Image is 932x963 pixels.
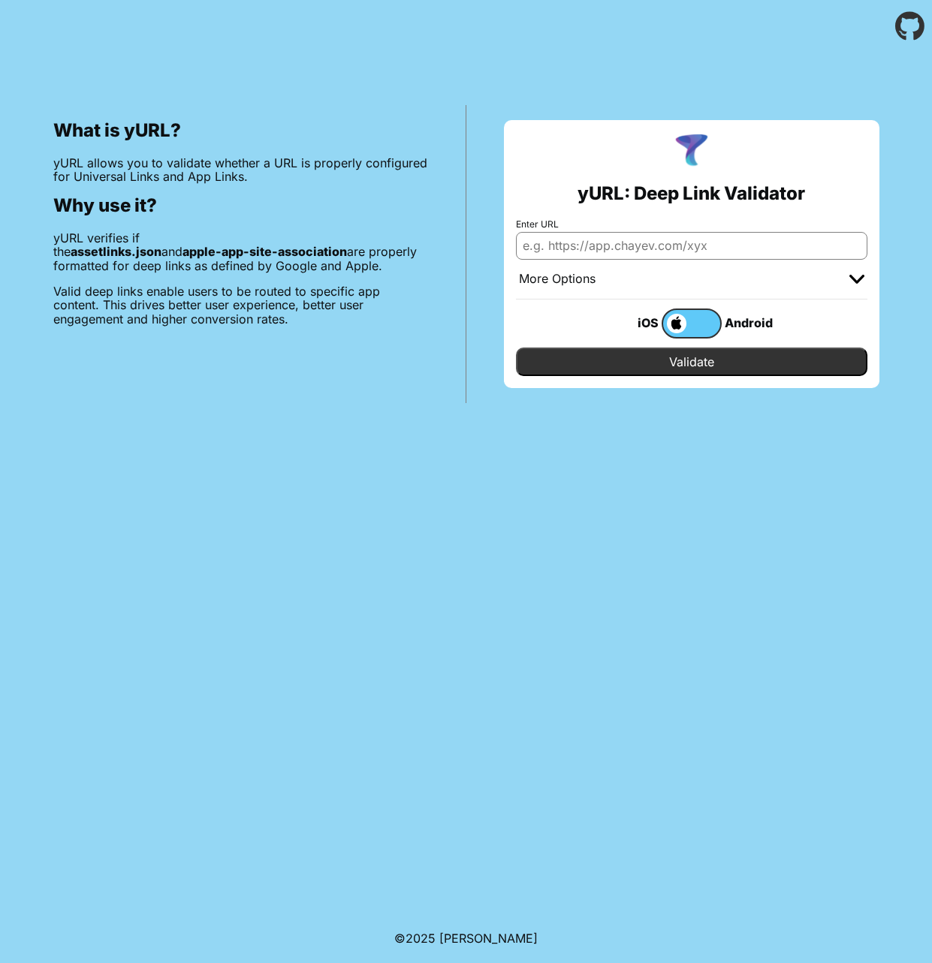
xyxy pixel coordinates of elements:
[849,275,864,284] img: chevron
[722,313,782,333] div: Android
[406,931,436,946] span: 2025
[53,284,428,326] p: Valid deep links enable users to be routed to specific app content. This drives better user exper...
[439,931,538,946] a: Michael Ibragimchayev's Personal Site
[394,913,538,963] footer: ©
[53,195,428,216] h2: Why use it?
[519,272,596,287] div: More Options
[71,244,161,259] b: assetlinks.json
[602,313,662,333] div: iOS
[516,348,867,376] input: Validate
[578,183,805,204] h2: yURL: Deep Link Validator
[53,156,428,184] p: yURL allows you to validate whether a URL is properly configured for Universal Links and App Links.
[53,231,428,272] p: yURL verifies if the and are properly formatted for deep links as defined by Google and Apple.
[516,219,867,230] label: Enter URL
[53,120,428,141] h2: What is yURL?
[672,132,711,171] img: yURL Logo
[516,232,867,259] input: e.g. https://app.chayev.com/xyx
[182,244,347,259] b: apple-app-site-association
